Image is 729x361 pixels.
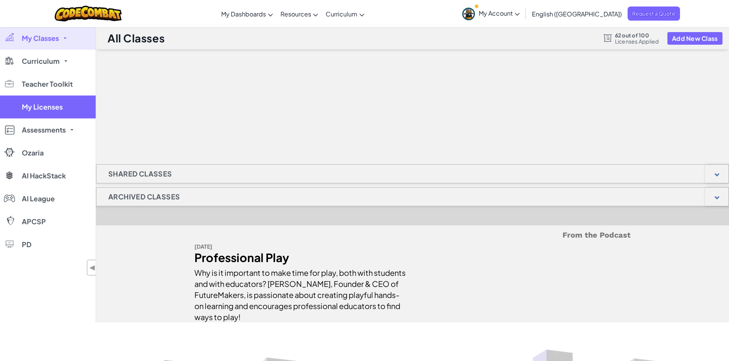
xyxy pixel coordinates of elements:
a: My Dashboards [217,3,277,24]
span: My Classes [22,35,59,42]
a: My Account [458,2,524,26]
div: Professional Play [194,252,407,263]
span: 62 out of 100 [615,32,659,38]
span: Assessments [22,126,66,133]
a: Request a Quote [628,6,680,21]
span: My Licenses [22,104,63,110]
span: Teacher Toolkit [22,81,73,87]
a: English ([GEOGRAPHIC_DATA]) [528,3,626,24]
div: [DATE] [194,241,407,252]
div: Why is it important to make time for play, both with students and with educators? [PERSON_NAME], ... [194,263,407,322]
img: avatar [462,8,475,20]
span: My Dashboards [221,10,266,18]
span: Licenses Applied [615,38,659,44]
a: Curriculum [322,3,368,24]
h1: Archived Classes [96,187,192,206]
h1: Shared Classes [96,164,184,183]
span: Ozaria [22,149,44,156]
span: AI League [22,195,55,202]
span: AI HackStack [22,172,66,179]
button: Add New Class [667,32,722,45]
img: CodeCombat logo [55,6,122,21]
span: ◀ [89,262,96,273]
span: Curriculum [326,10,357,18]
span: My Account [479,9,520,17]
h1: All Classes [108,31,165,45]
h5: From the Podcast [194,229,631,241]
span: Resources [281,10,311,18]
span: English ([GEOGRAPHIC_DATA]) [532,10,622,18]
span: Curriculum [22,58,60,65]
a: Resources [277,3,322,24]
